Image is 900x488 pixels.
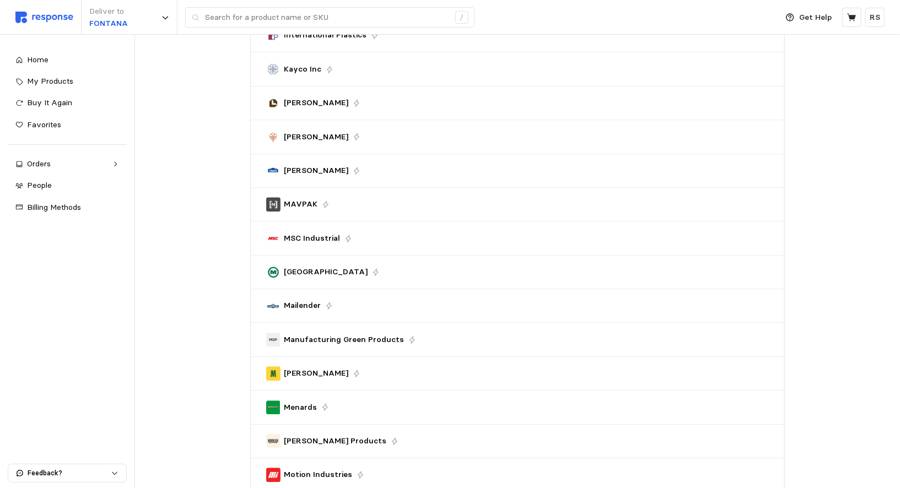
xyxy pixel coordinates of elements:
[27,158,107,170] div: Orders
[284,198,318,210] p: MAVPAK
[8,93,127,113] a: Buy It Again
[27,202,81,212] span: Billing Methods
[284,131,349,143] p: [PERSON_NAME]
[27,120,61,129] span: Favorites
[284,402,317,414] p: Menards
[870,12,880,24] p: RS
[8,464,126,482] button: Feedback?
[27,55,48,64] span: Home
[779,7,839,28] button: Get Help
[284,97,349,109] p: [PERSON_NAME]
[284,63,322,75] p: Kayco Inc
[284,367,349,379] p: [PERSON_NAME]
[284,334,405,346] p: Manufacturing Green Products
[284,300,321,312] p: Mailender
[8,115,127,135] a: Favorites
[284,469,353,481] p: Motion Industries
[800,12,832,24] p: Get Help
[89,6,128,18] p: Deliver to
[8,72,127,91] a: My Products
[865,8,885,27] button: RS
[27,97,72,107] span: Buy It Again
[284,266,368,278] p: [GEOGRAPHIC_DATA]
[8,176,127,196] a: People
[284,165,349,177] p: [PERSON_NAME]
[284,232,341,245] p: MSC Industrial
[284,29,367,41] p: International Plastics
[8,198,127,218] a: Billing Methods
[455,11,468,24] div: /
[28,468,111,478] p: Feedback?
[27,76,73,86] span: My Products
[284,435,387,447] p: [PERSON_NAME] Products
[8,50,127,70] a: Home
[15,12,73,23] img: svg%3e
[27,180,52,190] span: People
[89,18,128,30] p: FONTANA
[8,154,127,174] a: Orders
[205,8,449,28] input: Search for a product name or SKU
